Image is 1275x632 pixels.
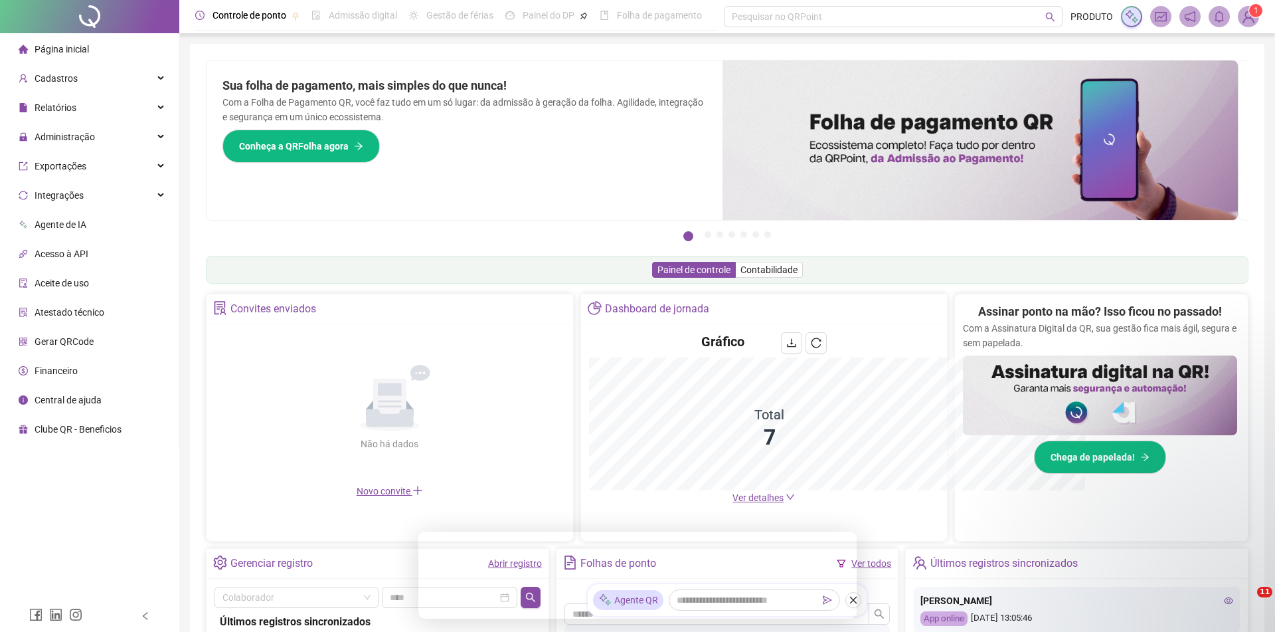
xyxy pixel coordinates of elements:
[213,556,227,570] span: setting
[1051,450,1135,465] span: Chega de papelada!
[19,191,28,200] span: sync
[19,103,28,112] span: file
[732,492,784,503] span: Ver detalhes
[329,437,451,451] div: Não há dados
[1034,441,1166,474] button: Chega de papelada!
[19,337,28,346] span: qrcode
[701,332,744,351] h4: Gráfico
[963,356,1237,435] img: banner%2F02c71560-61a6-44d4-94b9-c8ab97240462.png
[354,142,363,151] span: arrow-right
[141,611,150,621] span: left
[19,278,28,288] span: audit
[588,301,602,315] span: pie-chart
[874,609,885,619] span: search
[212,10,286,21] span: Controle de ponto
[617,10,702,21] span: Folha de pagamento
[195,11,205,20] span: clock-circle
[222,130,380,163] button: Conheça a QRFolha agora
[1155,11,1167,23] span: fund
[920,611,1233,627] div: [DATE] 13:05:46
[1254,6,1258,15] span: 1
[920,593,1233,608] div: [PERSON_NAME]
[220,613,535,630] div: Últimos registros sincronizados
[230,298,316,320] div: Convites enviados
[213,301,227,315] span: solution
[930,552,1078,575] div: Últimos registros sincronizados
[311,11,321,20] span: file-done
[978,302,1222,321] h2: Assinar ponto na mão? Isso ficou no passado!
[683,231,693,241] button: 1
[851,558,891,569] a: Ver todos
[728,231,735,238] button: 4
[35,132,95,142] span: Administração
[1184,11,1196,23] span: notification
[732,492,795,503] a: Ver detalhes down
[19,395,28,405] span: info-circle
[35,395,102,405] span: Central de ajuda
[19,425,28,434] span: gift
[1249,4,1262,17] sup: Atualize o seu contato no menu Meus Dados
[19,249,28,259] span: api
[717,231,723,238] button: 3
[523,10,574,21] span: Painel do DP
[35,44,89,54] span: Página inicial
[69,608,82,621] span: instagram
[19,308,28,317] span: solution
[35,190,84,201] span: Integrações
[920,611,968,627] div: App online
[764,231,771,238] button: 7
[19,132,28,142] span: lock
[1124,9,1139,24] img: sparkle-icon.fc2bf0ac1784a2077858766a79e2daf3.svg
[19,161,28,171] span: export
[35,249,88,259] span: Acesso à API
[1070,9,1113,24] span: PRODUTO
[811,338,821,348] span: reload
[722,60,1238,220] img: banner%2F8d14a306-6205-4263-8e5b-06e9a85ad873.png
[35,424,122,435] span: Clube QR - Beneficios
[35,73,78,84] span: Cadastros
[230,552,313,575] div: Gerenciar registro
[740,264,798,275] span: Contabilidade
[35,366,78,376] span: Financeiro
[239,139,349,154] span: Conheça a QRFolha agora
[1213,11,1225,23] span: bell
[1009,455,1275,583] iframe: Intercom notifications mensagem
[222,76,707,95] h2: Sua folha de pagamento, mais simples do que nunca!
[600,11,609,20] span: book
[1257,587,1272,597] span: 11
[1224,596,1233,605] span: eye
[35,102,76,113] span: Relatórios
[580,12,588,20] span: pushpin
[35,278,89,288] span: Aceite de uso
[1045,12,1055,22] span: search
[329,10,397,21] span: Admissão digital
[418,532,857,619] iframe: Pesquisa da QRPoint
[426,10,493,21] span: Gestão de férias
[29,608,42,621] span: facebook
[292,12,299,20] span: pushpin
[357,486,423,496] span: Novo convite
[505,11,515,20] span: dashboard
[35,161,86,171] span: Exportações
[19,45,28,54] span: home
[740,231,747,238] button: 5
[657,264,730,275] span: Painel de controle
[912,556,926,570] span: team
[35,307,104,318] span: Atestado técnico
[409,11,418,20] span: sun
[19,366,28,375] span: dollar
[752,231,759,238] button: 6
[222,95,707,124] p: Com a Folha de Pagamento QR, você faz tudo em um só lugar: da admissão à geração da folha. Agilid...
[963,321,1237,350] p: Com a Assinatura Digital da QR, sua gestão fica mais ágil, segura e sem papelada.
[19,74,28,83] span: user-add
[705,231,711,238] button: 2
[49,608,62,621] span: linkedin
[1140,453,1149,462] span: arrow-right
[1238,7,1258,27] img: 38791
[605,298,709,320] div: Dashboard de jornada
[786,492,795,502] span: down
[786,338,797,348] span: download
[35,336,94,347] span: Gerar QRCode
[35,219,86,230] span: Agente de IA
[412,485,423,496] span: plus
